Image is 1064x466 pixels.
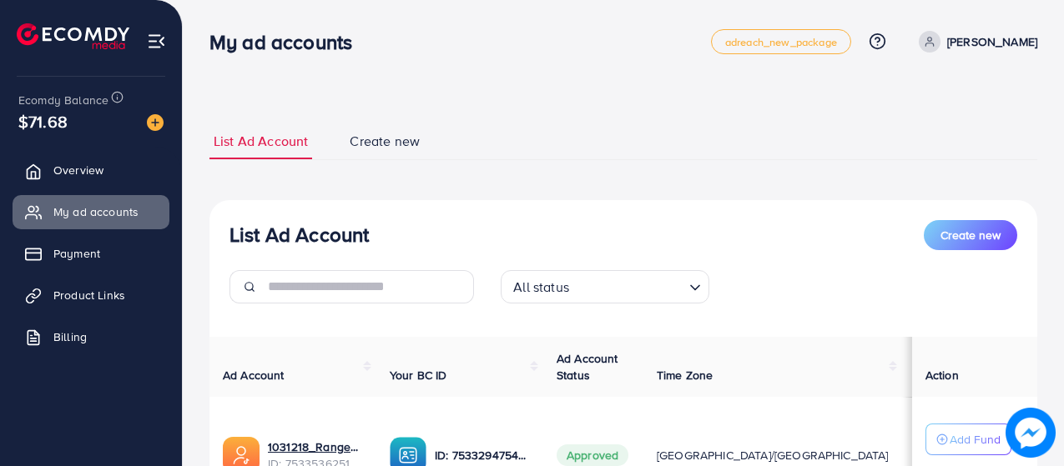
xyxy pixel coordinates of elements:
div: Search for option [501,270,709,303]
h3: My ad accounts [209,30,366,54]
span: Create new [940,227,1001,243]
span: adreach_new_package [725,37,837,48]
span: Ecomdy Balance [18,92,108,108]
p: ID: 7533294754533195793 [435,445,530,465]
button: Add Fund [925,423,1011,455]
a: My ad accounts [13,195,169,228]
span: Overview [53,162,103,178]
span: $71.68 [18,109,68,133]
a: adreach_new_package [711,29,851,54]
img: menu [147,32,166,51]
p: Add Fund [950,429,1001,449]
span: Payment [53,245,100,262]
img: image [1006,408,1056,458]
span: [GEOGRAPHIC_DATA]/[GEOGRAPHIC_DATA] [657,447,889,463]
span: Ad Account [223,367,285,383]
img: logo [17,23,129,49]
h3: List Ad Account [229,223,369,247]
a: Product Links [13,278,169,312]
span: Approved [557,444,628,466]
input: Search for option [574,272,683,299]
span: Product Links [53,287,125,303]
a: Overview [13,153,169,187]
span: Your BC ID [390,367,447,383]
span: Time Zone [657,367,713,383]
a: Billing [13,320,169,353]
a: [PERSON_NAME] [912,31,1037,53]
span: Create new [350,132,420,151]
span: List Ad Account [214,132,308,151]
button: Create new [924,220,1017,250]
span: Ad Account Status [557,350,618,383]
span: All status [510,275,572,299]
a: Payment [13,237,169,270]
span: My ad accounts [53,203,139,220]
img: image [147,114,164,131]
span: Billing [53,328,87,345]
a: 1031218_Rangeheera_1754038096333 [268,438,363,455]
span: Action [925,367,959,383]
p: [PERSON_NAME] [947,32,1037,52]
